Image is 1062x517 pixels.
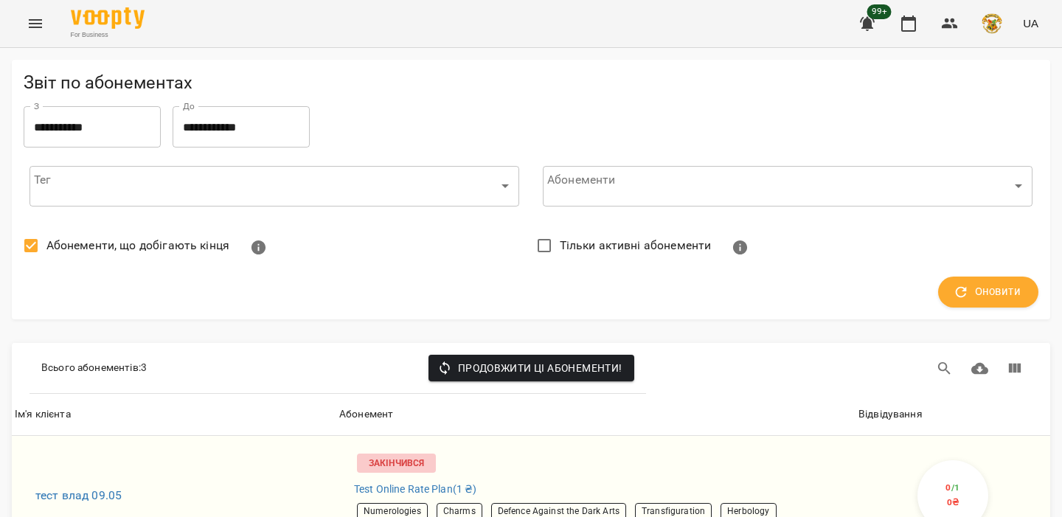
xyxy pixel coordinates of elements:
[982,13,1002,34] img: e4fadf5fdc8e1f4c6887bfc6431a60f1.png
[241,230,277,266] button: Показати абонементи з 3 або менше відвідуваннями або що закінчуються протягом 7 днів
[46,237,229,254] span: Абонементи, що добігають кінця
[15,406,333,423] span: Ім'я клієнта
[938,277,1038,308] button: Оновити
[15,406,71,423] div: Ім'я клієнта
[945,481,959,510] div: 0 0 ₴
[560,237,712,254] span: Тільки активні абонементи
[867,4,892,19] span: 99+
[357,454,436,473] p: Закінчився
[997,351,1032,386] button: Вигляд колонок
[1017,10,1044,37] button: UA
[339,406,393,423] div: Абонемент
[956,282,1021,302] span: Оновити
[24,485,324,506] a: тест влад 09.05
[927,351,962,386] button: Пошук
[15,406,71,423] div: Сортувати
[1023,15,1038,31] span: UA
[962,351,998,386] button: Завантажити CSV
[951,482,960,493] span: / 1
[29,165,519,207] div: ​
[35,485,324,506] h6: тест влад 09.05
[858,406,923,423] div: Відвідування
[24,72,1038,94] h5: Звіт по абонементах
[543,165,1032,207] div: ​
[428,355,634,381] button: Продовжити ці абонементи!
[440,359,622,377] span: Продовжити ці абонементи!
[354,482,476,497] span: Test Online Rate Plan ( 1 ₴ )
[12,343,1050,394] div: Table Toolbar
[858,406,923,423] div: Сортувати
[71,7,145,29] img: Voopty Logo
[71,30,145,40] span: For Business
[41,361,147,375] p: Всього абонементів : 3
[858,406,1047,423] span: Відвідування
[18,6,53,41] button: Menu
[339,406,853,423] span: Абонемент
